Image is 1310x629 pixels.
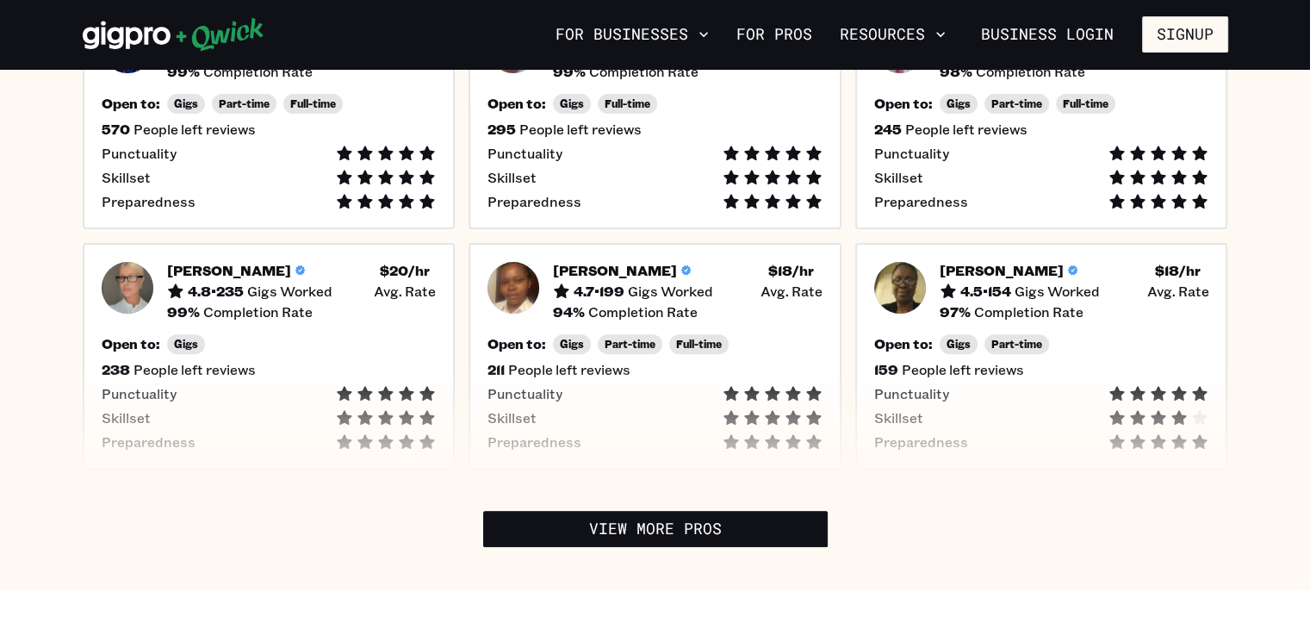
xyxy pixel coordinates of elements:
[487,385,562,402] span: Punctuality
[730,20,819,49] a: For Pros
[1015,283,1100,300] span: Gigs Worked
[487,361,505,378] h5: 211
[83,3,456,229] button: Pro headshot[PERSON_NAME]4.8•564Gigs Worked$19/hr Avg. Rate99%Completion RateOpen to:GigsPart-tim...
[874,193,968,210] span: Preparedness
[874,262,926,314] img: Pro headshot
[874,121,902,138] h5: 245
[874,145,949,162] span: Punctuality
[549,20,716,49] button: For Businesses
[1155,262,1201,279] h5: $ 18 /hr
[855,243,1228,470] button: Pro headshot[PERSON_NAME]4.5•154Gigs Worked$18/hr Avg. Rate97%Completion RateOpen to:GigsPart-tim...
[560,97,584,110] span: Gigs
[487,95,546,112] h5: Open to:
[874,95,933,112] h5: Open to:
[188,283,244,300] h5: 4.8 • 235
[380,262,430,279] h5: $ 20 /hr
[874,409,923,427] span: Skillset
[902,361,1024,378] span: People left reviews
[487,169,537,186] span: Skillset
[761,283,823,300] span: Avg. Rate
[102,335,160,352] h5: Open to:
[487,121,516,138] h5: 295
[102,361,130,378] h5: 238
[560,338,584,351] span: Gigs
[991,97,1042,110] span: Part-time
[1142,16,1228,53] button: Signup
[102,409,151,427] span: Skillset
[174,97,198,110] span: Gigs
[102,121,130,138] h5: 570
[247,283,332,300] span: Gigs Worked
[628,283,713,300] span: Gigs Worked
[203,63,313,80] span: Completion Rate
[469,3,841,229] button: Pro headshot[PERSON_NAME]4.9•292Gigs Worked$20/hr Avg. Rate99%Completion RateOpen to:GigsFull-tim...
[483,511,828,547] a: View More Pros
[940,63,972,80] h5: 98 %
[102,262,153,314] img: Pro headshot
[553,63,586,80] h5: 99 %
[487,335,546,352] h5: Open to:
[1063,97,1108,110] span: Full-time
[940,303,971,321] h5: 97 %
[960,283,1011,300] h5: 4.5 • 154
[768,262,814,279] h5: $ 18 /hr
[487,433,581,451] span: Preparedness
[676,338,722,351] span: Full-time
[102,433,196,451] span: Preparedness
[874,385,949,402] span: Punctuality
[133,121,256,138] span: People left reviews
[469,243,841,470] button: Pro headshot[PERSON_NAME]4.7•199Gigs Worked$18/hr Avg. Rate94%Completion RateOpen to:GigsPart-tim...
[976,63,1085,80] span: Completion Rate
[519,121,642,138] span: People left reviews
[133,361,256,378] span: People left reviews
[167,262,291,279] h5: [PERSON_NAME]
[102,95,160,112] h5: Open to:
[374,283,436,300] span: Avg. Rate
[605,97,650,110] span: Full-time
[991,338,1042,351] span: Part-time
[974,303,1083,321] span: Completion Rate
[174,338,198,351] span: Gigs
[219,97,270,110] span: Part-time
[588,303,698,321] span: Completion Rate
[487,145,562,162] span: Punctuality
[508,361,630,378] span: People left reviews
[290,97,336,110] span: Full-time
[102,385,177,402] span: Punctuality
[1146,283,1208,300] span: Avg. Rate
[487,262,539,314] img: Pro headshot
[487,193,581,210] span: Preparedness
[947,97,971,110] span: Gigs
[874,169,923,186] span: Skillset
[167,63,200,80] h5: 99 %
[203,303,313,321] span: Completion Rate
[855,3,1228,229] button: Pro headshot[PERSON_NAME]4.9•242Gigs Worked$18/hr Avg. Rate98%Completion RateOpen to:GigsPart-tim...
[833,20,953,49] button: Resources
[874,335,933,352] h5: Open to:
[102,169,151,186] span: Skillset
[83,243,456,470] button: Pro headshot[PERSON_NAME]4.8•235Gigs Worked$20/hr Avg. Rate99%Completion RateOpen to:Gigs238Peopl...
[102,145,177,162] span: Punctuality
[574,283,624,300] h5: 4.7 • 199
[605,338,655,351] span: Part-time
[487,409,537,427] span: Skillset
[553,262,677,279] h5: [PERSON_NAME]
[167,303,200,321] h5: 99 %
[947,338,971,351] span: Gigs
[905,121,1028,138] span: People left reviews
[589,63,698,80] span: Completion Rate
[874,361,898,378] h5: 159
[102,193,196,210] span: Preparedness
[874,433,968,451] span: Preparedness
[553,303,585,321] h5: 94 %
[940,262,1064,279] h5: [PERSON_NAME]
[966,16,1128,53] a: Business Login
